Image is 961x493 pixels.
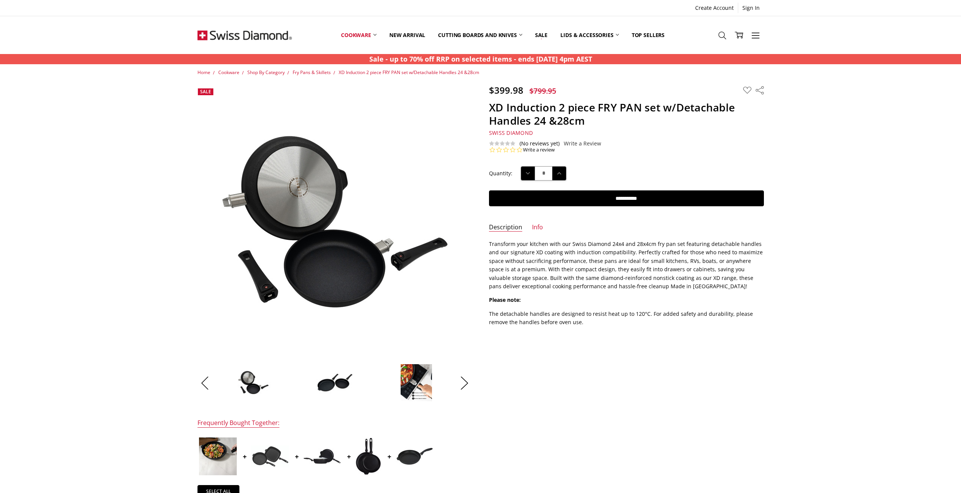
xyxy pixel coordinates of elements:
[489,169,512,178] label: Quantity:
[293,69,331,76] a: Fry Pans & Skillets
[529,86,556,96] span: $799.95
[523,147,555,153] a: Write a review
[355,437,381,475] img: XD Nonstick INDUCTION 2 Piece Set: Fry Pan Duo - 24CM & 28CM
[489,223,522,232] a: Description
[489,129,533,136] span: Swiss Diamond
[234,370,272,396] img: XD Induction 2 piece FRY PAN set w/Detachable Handles 24 &28cm
[197,69,210,76] a: Home
[489,240,764,291] p: Transform your kitchen with our Swiss Diamond 24x4 and 28x4cm fry pan set featuring detachable ha...
[489,310,764,327] p: The detachable handles are designed to resist heat up to 120°C. For added safety and durability, ...
[532,223,543,232] a: Info
[247,69,285,76] a: Shop By Category
[691,3,738,13] a: Create Account
[400,364,432,402] img: how to remove and install the handle
[383,18,432,52] a: New arrival
[199,437,237,475] img: XD Induction 28cm x 4cm FRY PAN w/Detachable Handle
[303,448,341,464] img: XD Induction 2 Piece Combo: Fry Pan 28cm and Saute Pan 28cm + 28cm lid
[200,88,211,95] span: Sale
[457,371,472,394] button: Next
[197,419,279,428] div: Frequently Bought Together:
[489,296,521,303] strong: Please note:
[339,69,479,76] a: XD Induction 2 piece FRY PAN set w/Detachable Handles 24 &28cm
[316,370,354,396] img: XD Induction 2 piece FRY PAN set w/Detachable Handles 24 &28cm
[432,18,529,52] a: Cutting boards and knives
[197,16,292,54] img: Free Shipping On Every Order
[738,3,764,13] a: Sign In
[396,447,433,465] img: XD Induction Nonstick Fry Pan 28cm
[489,84,523,96] span: $399.98
[369,54,592,63] strong: Sale - up to 70% off RRP on selected items - ends [DATE] 4pm AEST
[218,69,239,76] a: Cookware
[197,371,213,394] button: Previous
[251,445,289,467] img: XD Induction 2 Piece Set: 28cm Fry Pan and 28x28cm Grill Pan
[529,18,554,52] a: Sale
[489,101,764,127] h1: XD Induction 2 piece FRY PAN set w/Detachable Handles 24 &28cm
[564,141,601,147] a: Write a Review
[335,18,383,52] a: Cookware
[625,18,671,52] a: Top Sellers
[520,141,560,147] span: (No reviews yet)
[554,18,625,52] a: Lids & Accessories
